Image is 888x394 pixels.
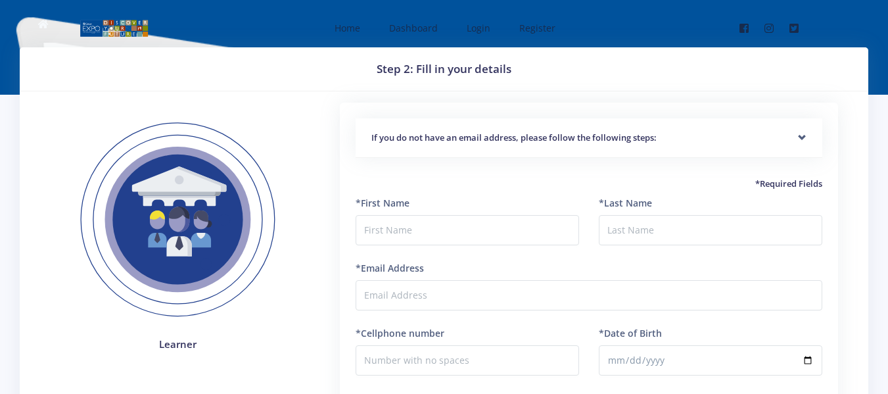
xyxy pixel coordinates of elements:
[454,11,501,45] a: Login
[356,261,424,275] label: *Email Address
[599,196,652,210] label: *Last Name
[356,280,822,310] input: Email Address
[371,132,806,145] h5: If you do not have an email address, please follow the following steps:
[356,345,579,376] input: Number with no spaces
[321,11,371,45] a: Home
[599,326,662,340] label: *Date of Birth
[519,22,555,34] span: Register
[389,22,438,34] span: Dashboard
[467,22,490,34] span: Login
[60,103,295,337] img: Learner
[60,337,295,352] h4: Learner
[35,61,853,78] h3: Step 2: Fill in your details
[356,178,822,191] h5: *Required Fields
[356,326,444,340] label: *Cellphone number
[80,18,149,38] img: logo01.png
[506,11,566,45] a: Register
[599,215,822,245] input: Last Name
[335,22,360,34] span: Home
[356,196,409,210] label: *First Name
[376,11,448,45] a: Dashboard
[356,215,579,245] input: First Name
